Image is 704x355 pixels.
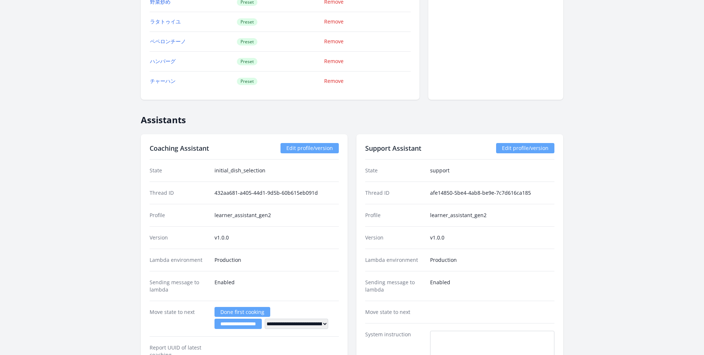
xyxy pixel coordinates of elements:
[150,143,209,153] h2: Coaching Assistant
[237,78,257,85] span: Preset
[150,279,209,293] dt: Sending message to lambda
[365,143,421,153] h2: Support Assistant
[150,38,186,45] a: ペペロンチーノ
[365,167,424,174] dt: State
[365,234,424,241] dt: Version
[365,189,424,197] dt: Thread ID
[324,77,344,84] a: Remove
[365,212,424,219] dt: Profile
[237,58,257,65] span: Preset
[324,38,344,45] a: Remove
[430,256,554,264] dd: Production
[150,58,176,65] a: ハンバーグ
[324,18,344,25] a: Remove
[214,256,339,264] dd: Production
[214,212,339,219] dd: learner_assistant_gen2
[150,256,209,264] dt: Lambda environment
[150,189,209,197] dt: Thread ID
[150,77,176,84] a: チャーハン
[324,58,344,65] a: Remove
[430,167,554,174] dd: support
[214,279,339,293] dd: Enabled
[214,189,339,197] dd: 432aa681-a405-44d1-9d5b-60b615eb091d
[150,167,209,174] dt: State
[496,143,554,153] a: Edit profile/version
[237,18,257,26] span: Preset
[150,18,181,25] a: ラタトゥイユ
[430,189,554,197] dd: afe14850-5be4-4ab8-be9e-7c7d616ca185
[365,308,424,316] dt: Move state to next
[365,256,424,264] dt: Lambda environment
[150,212,209,219] dt: Profile
[365,279,424,293] dt: Sending message to lambda
[430,212,554,219] dd: learner_assistant_gen2
[150,308,209,329] dt: Move state to next
[430,234,554,241] dd: v1.0.0
[150,234,209,241] dt: Version
[214,307,270,317] a: Done first cooking
[280,143,339,153] a: Edit profile/version
[430,279,554,293] dd: Enabled
[141,109,563,125] h2: Assistants
[214,167,339,174] dd: initial_dish_selection
[214,234,339,241] dd: v1.0.0
[237,38,257,45] span: Preset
